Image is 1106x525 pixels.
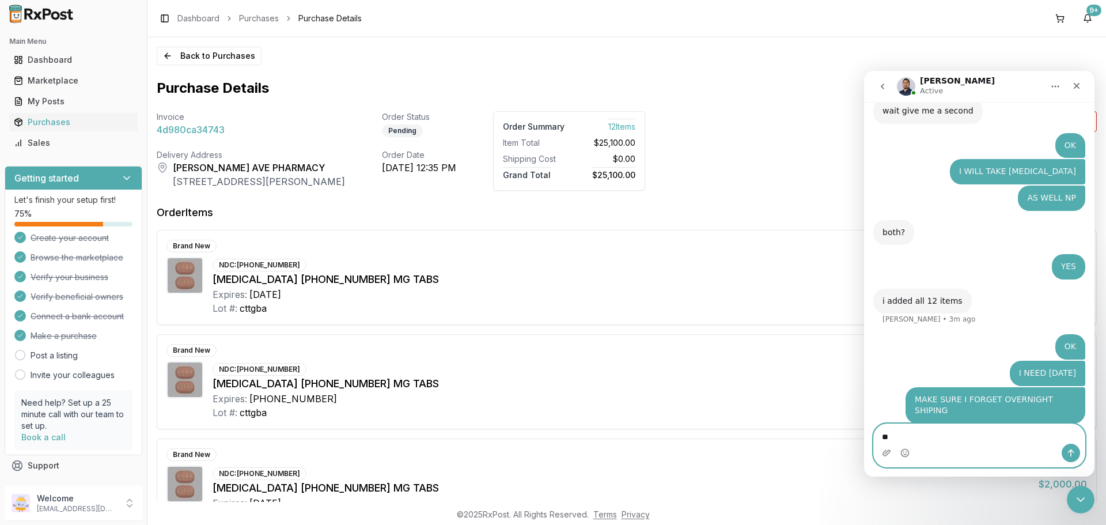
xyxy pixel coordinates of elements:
span: Browse the marketplace [31,252,123,263]
button: Sales [5,134,142,152]
p: Need help? Set up a 25 minute call with our team to set up. [21,397,126,432]
div: Lot #: [213,406,237,420]
button: Feedback [5,476,142,497]
span: 4d980ca34743 [157,123,225,137]
h1: Purchase Details [157,79,269,97]
div: Delivery Address [157,149,345,161]
a: Post a listing [31,350,78,361]
a: Invite your colleagues [31,369,115,381]
div: [DATE] [249,288,281,301]
a: Dashboard [9,50,138,70]
div: Order Date [382,149,456,161]
iframe: Intercom live chat [1067,486,1094,513]
p: Let's finish your setup first! [14,194,132,206]
span: Feedback [28,481,67,492]
div: [PERSON_NAME] AVE PHARMACY [173,161,345,175]
span: Verify your business [31,271,108,283]
div: Order Summary [503,121,565,133]
div: Order Status [382,111,456,123]
button: Purchases [5,113,142,131]
div: $0.00 [574,153,635,165]
span: $25,100.00 [594,137,635,149]
button: My Posts [5,92,142,111]
div: [MEDICAL_DATA] [PHONE_NUMBER] MG TABS [213,376,1029,392]
img: Biktarvy 50-200-25 MG TABS [168,362,202,397]
p: Welcome [37,493,117,504]
button: Back to Purchases [157,47,262,65]
div: Expires: [213,288,247,301]
div: 9+ [1086,5,1101,16]
a: Sales [9,133,138,153]
div: Lot #: [213,301,237,315]
span: $25,100.00 [592,167,635,180]
div: Shipping Cost [503,153,565,165]
a: Terms [593,509,617,519]
div: Brand New [166,344,217,357]
div: Dashboard [14,54,133,66]
button: Dashboard [5,51,142,69]
a: Dashboard [177,13,219,24]
div: Brand New [166,240,217,252]
div: Purchases [14,116,133,128]
span: 12 Item s [608,119,635,131]
div: Marketplace [14,75,133,86]
span: Purchase Details [298,13,362,24]
div: Brand New [166,448,217,461]
span: Verify beneficial owners [31,291,123,303]
a: Purchases [9,112,138,133]
div: $2,000.00 [1039,477,1087,491]
div: [STREET_ADDRESS][PERSON_NAME] [173,175,345,188]
div: [MEDICAL_DATA] [PHONE_NUMBER] MG TABS [213,480,1029,496]
img: User avatar [12,494,30,512]
span: 75 % [14,208,32,220]
div: NDC: [PHONE_NUMBER] [213,467,306,480]
button: Support [5,455,142,476]
button: Marketplace [5,71,142,90]
img: RxPost Logo [5,5,78,23]
div: Invoice [157,111,345,123]
img: Biktarvy 50-200-25 MG TABS [168,258,202,293]
div: Item Total [503,137,565,149]
div: My Posts [14,96,133,107]
a: Privacy [622,509,650,519]
nav: breadcrumb [177,13,362,24]
div: [PHONE_NUMBER] [249,392,337,406]
span: Make a purchase [31,330,97,342]
a: Book a call [21,432,66,442]
a: Marketplace [9,70,138,91]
